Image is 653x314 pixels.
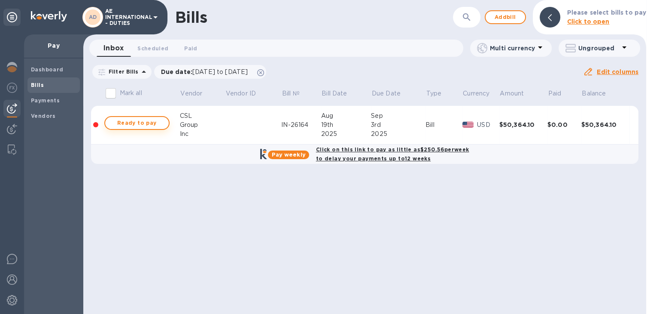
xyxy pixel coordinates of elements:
[184,44,197,53] span: Paid
[226,89,256,98] p: Vendor ID
[462,122,474,128] img: USD
[112,118,162,128] span: Ready to pay
[31,113,56,119] b: Vendors
[321,120,371,129] div: 19th
[321,111,371,120] div: Aug
[89,14,97,20] b: AD
[490,44,535,52] p: Multi currency
[120,89,142,98] p: Mark all
[31,66,64,73] b: Dashboard
[137,44,168,53] span: Scheduled
[180,129,225,139] div: Inc
[180,89,202,98] p: Vendor
[371,120,425,129] div: 3rd
[485,10,526,24] button: Addbill
[582,89,617,98] span: Balance
[282,89,300,98] p: Bill №
[31,11,67,22] img: Logo
[7,83,17,93] img: Foreign exchange
[105,8,148,26] p: AE INTERNATIONAL - DUTIES
[105,68,139,75] p: Filter Bills
[31,82,44,88] b: Bills
[500,89,524,98] p: Amount
[180,111,225,120] div: CSL
[463,89,489,98] p: Currency
[567,9,646,16] b: Please select bills to pay
[581,120,629,129] div: $50,364.10
[372,89,401,98] p: Due Date
[500,89,535,98] span: Amount
[477,120,499,129] p: USD
[226,89,267,98] span: Vendor ID
[425,120,462,129] div: Bill
[104,116,170,130] button: Ready to pay
[499,120,547,129] div: $50,364.10
[31,41,76,50] p: Pay
[180,89,213,98] span: Vendor
[180,120,225,129] div: Group
[282,89,311,98] span: Bill №
[567,18,610,25] b: Click to open
[3,9,21,26] div: Unpin categories
[597,68,638,75] u: Edit columns
[175,8,207,26] h1: Bills
[426,89,453,98] span: Type
[371,111,425,120] div: Sep
[372,89,412,98] span: Due Date
[281,120,321,129] div: IN-26164
[547,120,581,129] div: $0.00
[103,42,124,54] span: Inbox
[316,146,469,162] b: Click on this link to pay as little as $250.56 per week to delay your payments up to 12 weeks
[322,89,347,98] p: Bill Date
[322,89,358,98] span: Bill Date
[548,89,572,98] span: Paid
[371,129,425,139] div: 2025
[548,89,561,98] p: Paid
[492,12,518,22] span: Add bill
[321,129,371,139] div: 2025
[271,151,305,158] b: Pay weekly
[154,65,267,79] div: Due date:[DATE] to [DATE]
[582,89,606,98] p: Balance
[31,97,60,104] b: Payments
[578,44,619,52] p: Ungrouped
[161,68,252,76] p: Due date :
[192,68,248,75] span: [DATE] to [DATE]
[426,89,442,98] p: Type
